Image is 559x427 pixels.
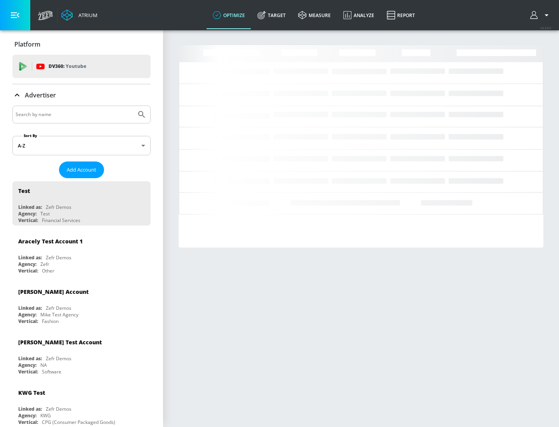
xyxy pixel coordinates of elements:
div: Zefr Demos [46,254,71,261]
div: Agency: [18,362,36,368]
div: Zefr Demos [46,355,71,362]
input: Search by name [16,109,133,120]
div: Zefr Demos [46,204,71,210]
div: Agency: [18,311,36,318]
div: Zefr Demos [46,305,71,311]
div: [PERSON_NAME] Test AccountLinked as:Zefr DemosAgency:NAVertical:Software [12,333,151,377]
div: Vertical: [18,368,38,375]
div: Other [42,267,54,274]
span: Add Account [67,165,96,174]
div: Test [40,210,50,217]
div: Vertical: [18,267,38,274]
div: Zefr Demos [46,406,71,412]
a: measure [292,1,337,29]
div: [PERSON_NAME] AccountLinked as:Zefr DemosAgency:Mike Test AgencyVertical:Fashion [12,282,151,326]
div: Vertical: [18,419,38,425]
div: Vertical: [18,217,38,224]
div: Linked as: [18,204,42,210]
a: Report [380,1,421,29]
div: DV360: Youtube [12,55,151,78]
p: Youtube [66,62,86,70]
div: Linked as: [18,254,42,261]
div: Linked as: [18,406,42,412]
div: TestLinked as:Zefr DemosAgency:TestVertical:Financial Services [12,181,151,226]
div: Mike Test Agency [40,311,78,318]
div: NA [40,362,47,368]
button: Add Account [59,161,104,178]
div: Fashion [42,318,59,325]
a: optimize [207,1,251,29]
p: DV360: [49,62,86,71]
div: CPG (Consumer Packaged Goods) [42,419,115,425]
a: Target [251,1,292,29]
div: Vertical: [18,318,38,325]
div: Software [42,368,61,375]
div: Atrium [75,12,97,19]
div: A-Z [12,136,151,155]
div: Aracely Test Account 1 [18,238,83,245]
div: Agency: [18,412,36,419]
div: KWG [40,412,51,419]
span: v 4.24.0 [540,26,551,30]
a: Analyze [337,1,380,29]
div: KWG Test [18,389,45,396]
p: Advertiser [25,91,56,99]
div: Aracely Test Account 1Linked as:Zefr DemosAgency:ZefrVertical:Other [12,232,151,276]
div: Advertiser [12,84,151,106]
div: Agency: [18,210,36,217]
p: Platform [14,40,40,49]
div: Linked as: [18,305,42,311]
div: Linked as: [18,355,42,362]
a: Atrium [61,9,97,21]
label: Sort By [22,133,39,138]
div: Financial Services [42,217,80,224]
div: Agency: [18,261,36,267]
div: Test [18,187,30,194]
div: Platform [12,33,151,55]
div: Zefr [40,261,49,267]
div: [PERSON_NAME] Account [18,288,89,295]
div: [PERSON_NAME] Test Account [18,338,102,346]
